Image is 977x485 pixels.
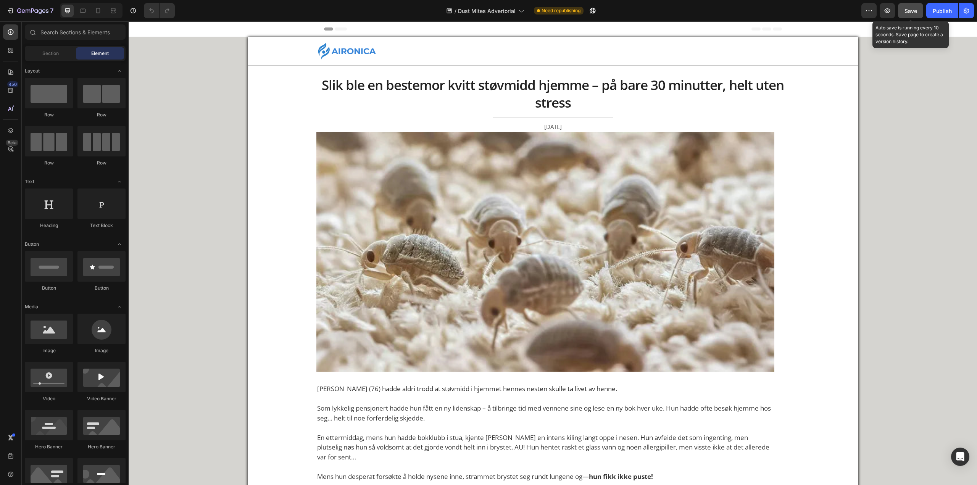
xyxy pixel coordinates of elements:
span: Toggle open [113,176,126,188]
span: / [455,7,456,15]
p: [PERSON_NAME] (76) hadde aldri trodd at støvmidd i hjemmet hennes nesten skulle ta livet av henne. [189,363,645,372]
span: Section [42,50,59,57]
span: Text [25,178,34,185]
div: Publish [933,7,952,15]
span: Media [25,303,38,310]
button: Save [898,3,923,18]
div: 450 [7,81,18,87]
div: Beta [6,140,18,146]
div: Button [25,285,73,292]
span: Dust Mites Advertorial [458,7,516,15]
div: Video Banner [77,395,126,402]
span: Button [25,241,39,248]
div: Hero Banner [77,443,126,450]
iframe: Design area [129,21,977,485]
div: Row [77,111,126,118]
strong: hun fikk ikke puste! [460,451,524,459]
p: 7 [50,6,53,15]
div: Button [77,285,126,292]
img: gempages_580590199730340782-76cbca1f-9b24-41f5-a25c-43de797b2aed.webp [188,111,646,351]
button: Publish [926,3,958,18]
span: Toggle open [113,238,126,250]
p: Som lykkelig pensjonert hadde hun fått en ny lidenskap – å tilbringe tid med vennene sine og lese... [189,382,645,401]
div: Hero Banner [25,443,73,450]
div: Text Block [77,222,126,229]
span: Save [904,8,917,14]
div: Row [77,160,126,166]
p: Slik ble en bestemor kvitt støvmidd hjemme – på bare 30 minutter, helt uten stress [189,55,660,90]
p: Mens hun desperat forsøkte å holde nysene inne, strammet brystet seg rundt lungene og— [189,450,645,460]
img: gempages_580590199730340782-5265e6f9-0d29-4e23-9d2f-16961dedbdbf.png [188,21,249,38]
div: Video [25,395,73,402]
button: 7 [3,3,57,18]
div: Undo/Redo [144,3,175,18]
span: Toggle open [113,65,126,77]
span: Layout [25,68,40,74]
div: Row [25,111,73,118]
div: Open Intercom Messenger [951,448,969,466]
div: Image [77,347,126,354]
div: Row [25,160,73,166]
p: [DATE] [365,101,484,110]
span: Need republishing [542,7,580,14]
span: Toggle open [113,301,126,313]
input: Search Sections & Elements [25,24,126,40]
p: En ettermiddag, mens hun hadde bokklubb i stua, kjente [PERSON_NAME] en intens kiling langt oppe ... [189,411,645,441]
div: Image [25,347,73,354]
span: Element [91,50,109,57]
div: Heading [25,222,73,229]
